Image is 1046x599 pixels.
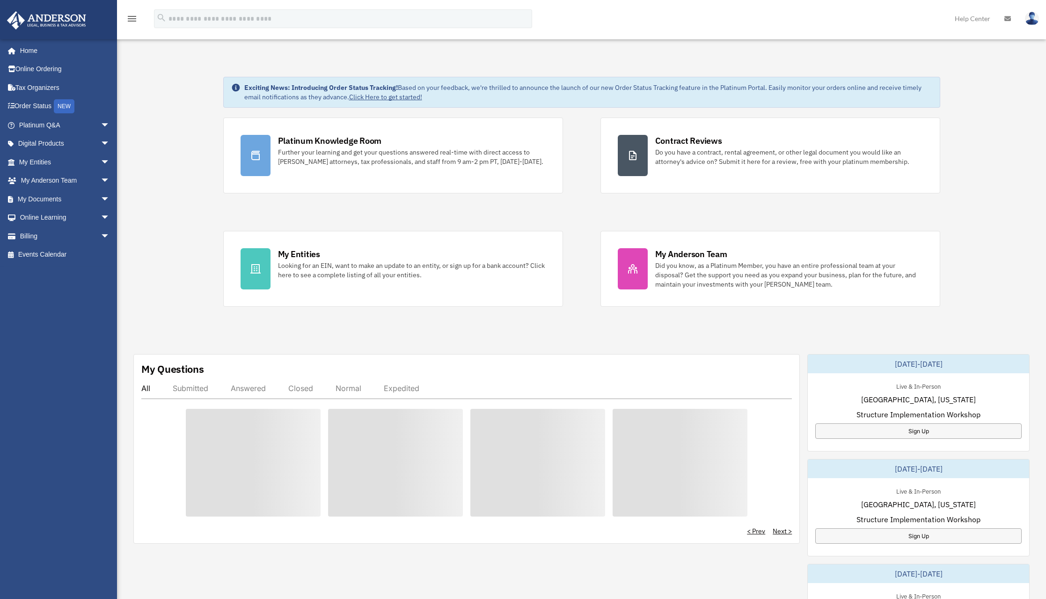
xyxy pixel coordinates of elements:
[101,153,119,172] span: arrow_drop_down
[101,227,119,246] span: arrow_drop_down
[861,499,976,510] span: [GEOGRAPHIC_DATA], [US_STATE]
[655,261,923,289] div: Did you know, as a Platinum Member, you have an entire professional team at your disposal? Get th...
[278,261,546,280] div: Looking for an EIN, want to make an update to an entity, or sign up for a bank account? Click her...
[244,83,932,102] div: Based on your feedback, we're thrilled to announce the launch of our new Order Status Tracking fe...
[889,381,948,391] div: Live & In-Person
[808,355,1029,373] div: [DATE]-[DATE]
[288,384,313,393] div: Closed
[4,11,89,30] img: Anderson Advisors Platinum Portal
[7,60,124,79] a: Online Ordering
[156,13,167,23] i: search
[141,362,204,376] div: My Questions
[7,78,124,97] a: Tax Organizers
[7,116,124,134] a: Platinum Q&Aarrow_drop_down
[655,248,727,260] div: My Anderson Team
[7,134,124,153] a: Digital Productsarrow_drop_down
[7,227,124,245] a: Billingarrow_drop_down
[231,384,266,393] div: Answered
[747,526,765,536] a: < Prev
[278,135,382,147] div: Platinum Knowledge Room
[773,526,792,536] a: Next >
[808,564,1029,583] div: [DATE]-[DATE]
[141,384,150,393] div: All
[7,171,124,190] a: My Anderson Teamarrow_drop_down
[600,118,940,193] a: Contract Reviews Do you have a contract, rental agreement, or other legal document you would like...
[655,135,722,147] div: Contract Reviews
[856,514,980,525] span: Structure Implementation Workshop
[815,423,1022,439] a: Sign Up
[54,99,74,113] div: NEW
[101,134,119,154] span: arrow_drop_down
[101,208,119,228] span: arrow_drop_down
[7,97,124,116] a: Order StatusNEW
[7,153,124,171] a: My Entitiesarrow_drop_down
[223,118,563,193] a: Platinum Knowledge Room Further your learning and get your questions answered real-time with dire...
[173,384,208,393] div: Submitted
[861,394,976,405] span: [GEOGRAPHIC_DATA], [US_STATE]
[101,116,119,135] span: arrow_drop_down
[856,409,980,420] span: Structure Implementation Workshop
[278,148,546,166] div: Further your learning and get your questions answered real-time with direct access to [PERSON_NAM...
[7,41,119,60] a: Home
[244,83,398,92] strong: Exciting News: Introducing Order Status Tracking!
[808,459,1029,478] div: [DATE]-[DATE]
[655,148,923,166] div: Do you have a contract, rental agreement, or other legal document you would like an attorney's ad...
[7,245,124,264] a: Events Calendar
[223,231,563,307] a: My Entities Looking for an EIN, want to make an update to an entity, or sign up for a bank accoun...
[1025,12,1039,25] img: User Pic
[889,486,948,495] div: Live & In-Person
[7,190,124,208] a: My Documentsarrow_drop_down
[126,16,138,24] a: menu
[7,208,124,227] a: Online Learningarrow_drop_down
[349,93,422,101] a: Click Here to get started!
[101,190,119,209] span: arrow_drop_down
[278,248,320,260] div: My Entities
[126,13,138,24] i: menu
[600,231,940,307] a: My Anderson Team Did you know, as a Platinum Member, you have an entire professional team at your...
[815,528,1022,544] a: Sign Up
[384,384,419,393] div: Expedited
[336,384,361,393] div: Normal
[101,171,119,191] span: arrow_drop_down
